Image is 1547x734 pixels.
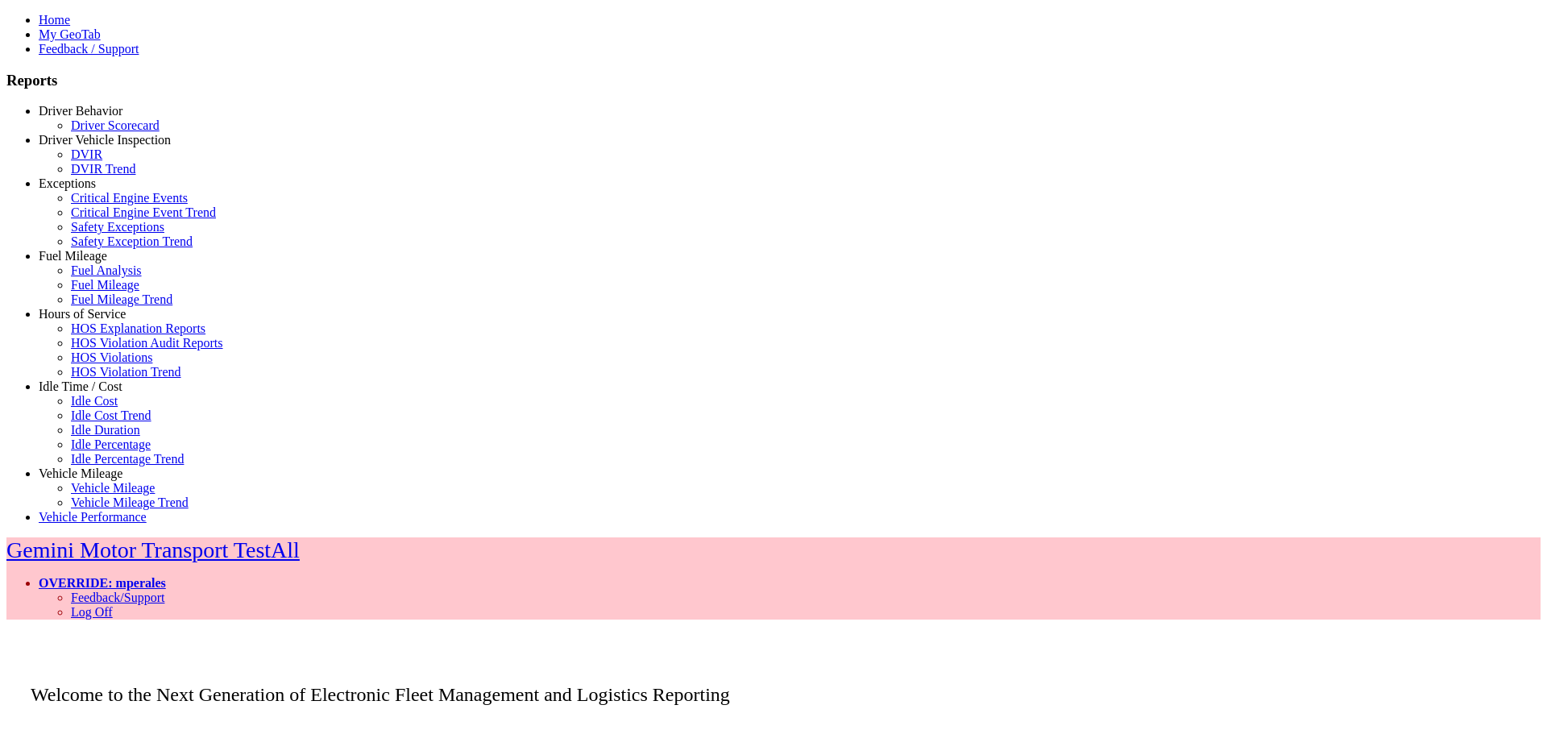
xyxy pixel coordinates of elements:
a: Vehicle Mileage [39,467,122,480]
a: My GeoTab [39,27,101,41]
a: Idle Percentage [71,437,151,451]
a: HOS Explanation Reports [71,321,205,335]
a: Critical Engine Events [71,191,188,205]
a: DVIR [71,147,102,161]
a: HOS Violation Audit Reports [71,336,223,350]
a: Feedback / Support [39,42,139,56]
a: DVIR Trend [71,162,135,176]
a: Feedback/Support [71,591,164,604]
a: Fuel Mileage [39,249,107,263]
a: Fuel Mileage Trend [71,292,172,306]
a: Safety Exceptions [71,220,164,234]
a: Idle Time / Cost [39,379,122,393]
a: Driver Vehicle Inspection [39,133,171,147]
a: Vehicle Mileage [71,481,155,495]
a: Fuel Analysis [71,263,142,277]
a: Exceptions [39,176,96,190]
a: Home [39,13,70,27]
a: HOS Violations [71,350,152,364]
a: Vehicle Mileage Trend [71,496,189,509]
a: Fuel Mileage [71,278,139,292]
a: HOS Violation Trend [71,365,181,379]
a: Vehicle Performance [39,510,147,524]
a: OVERRIDE: mperales [39,576,166,590]
a: Driver Behavior [39,104,122,118]
a: Idle Duration [71,423,140,437]
a: Hours of Service [39,307,126,321]
a: Driver Scorecard [71,118,160,132]
a: Critical Engine Event Trend [71,205,216,219]
a: Idle Percentage Trend [71,452,184,466]
p: Welcome to the Next Generation of Electronic Fleet Management and Logistics Reporting [6,660,1541,706]
a: Log Off [71,605,113,619]
h3: Reports [6,72,1541,89]
a: Idle Cost Trend [71,408,151,422]
a: Safety Exception Trend [71,234,193,248]
a: Idle Cost [71,394,118,408]
a: Gemini Motor Transport TestAll [6,537,300,562]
